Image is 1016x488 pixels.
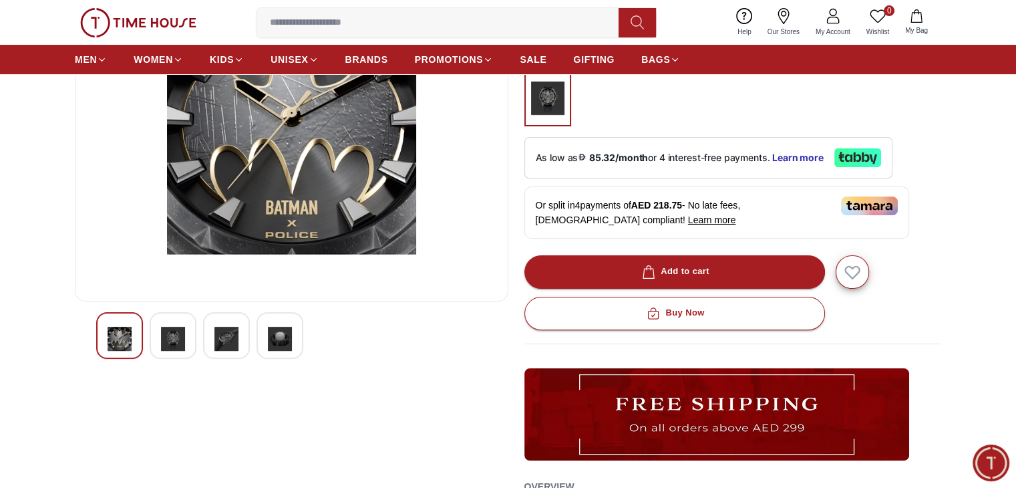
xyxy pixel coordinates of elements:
[524,187,909,239] div: Or split in 4 payments of - No late fees, [DEMOGRAPHIC_DATA] compliant!
[210,53,234,66] span: KIDS
[524,297,825,330] button: Buy Now
[644,306,704,321] div: Buy Now
[211,69,246,78] span: 11:26 AM
[23,122,179,134] span: May I have your name, please?
[80,8,196,37] img: ...
[415,53,484,66] span: PROMOTIONS
[861,27,894,37] span: Wishlist
[345,53,388,66] span: BRANDS
[41,12,63,35] img: Profile picture of Time House Support
[573,53,615,66] span: GIFTING
[271,47,318,72] a: UNISEX
[134,53,173,66] span: WOMEN
[75,47,107,72] a: MEN
[134,47,183,72] a: WOMEN
[182,62,207,74] span: heyy
[897,7,936,38] button: My Bag
[524,368,909,461] img: ...
[573,47,615,72] a: GIFTING
[531,77,564,120] img: ...
[732,27,757,37] span: Help
[3,291,264,358] textarea: Enter your phone number
[884,5,894,16] span: 0
[13,225,264,239] div: [PERSON_NAME]
[973,445,1009,481] div: Chat Widget
[271,53,308,66] span: UNISEX
[762,27,805,37] span: Our Stores
[268,324,292,354] img: POLICE Men's Analog Grey Dial Watch - PEWGA0075501
[161,324,185,354] img: POLICE Men's Analog Grey Dial Watch - PEWGA0075501
[641,47,680,72] a: BAGS
[214,324,238,354] img: POLICE Men's Analog Grey Dial Watch - PEWGA0075501
[415,47,494,72] a: PROMOTIONS
[211,197,246,206] span: 11:26 AM
[3,275,264,290] div: (Please enter a valid phone number)
[71,17,223,30] div: Time House Support
[841,197,898,215] img: Tamara
[124,191,207,203] span: [PERSON_NAME]
[345,47,388,72] a: BRANDS
[641,53,670,66] span: BAGS
[810,27,856,37] span: My Account
[23,250,200,278] span: Could you please share your phone number?
[520,47,546,72] a: SALE
[631,200,682,211] span: AED 218.75
[75,53,97,66] span: MEN
[178,138,212,146] span: 11:26 AM
[524,255,825,289] button: Add to cart
[520,53,546,66] span: SALE
[210,47,244,72] a: KIDS
[858,5,897,39] a: 0Wishlist
[178,273,212,281] span: 11:26 AM
[759,5,808,39] a: Our Stores
[639,264,709,279] div: Add to cart
[688,215,736,225] span: Learn more
[900,25,933,35] span: My Bag
[729,5,759,39] a: Help
[13,96,264,110] div: [PERSON_NAME]
[10,10,37,37] em: Back
[108,324,132,354] img: POLICE Men's Analog Grey Dial Watch - PEWGA0075501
